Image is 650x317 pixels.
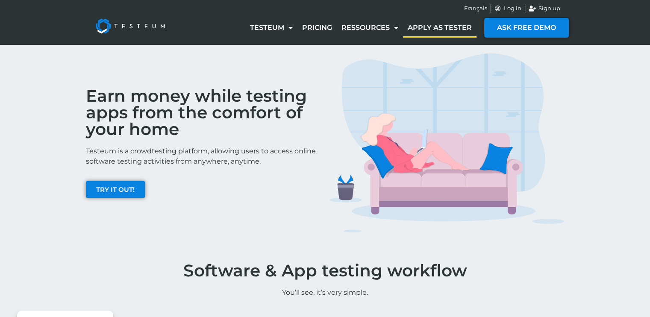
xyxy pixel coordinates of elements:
span: Log in [502,4,521,13]
a: Apply as tester [403,18,476,38]
a: Log in [494,4,522,13]
a: TRY IT OUT! [86,181,145,198]
p: Testeum is a crowdtesting platform, allowing users to access online software testing activities f... [86,146,321,167]
a: Ressources [337,18,403,38]
nav: Menu [245,18,476,38]
span: TRY IT OUT! [96,186,135,193]
img: TESTERS IMG 1 [329,53,565,233]
a: Testeum [245,18,297,38]
h2: Earn money while testing apps from the comfort of your home [86,88,321,138]
span: ASK FREE DEMO [497,24,556,31]
span: Sign up [536,4,560,13]
a: ASK FREE DEMO [484,18,569,38]
a: Français [464,4,487,13]
a: Sign up [529,4,560,13]
p: You’ll see, it’s very simple. [82,288,569,298]
a: Pricing [297,18,337,38]
h1: Software & App testing workflow [82,262,569,279]
img: Testeum Logo - Application crowdtesting platform [86,9,175,43]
